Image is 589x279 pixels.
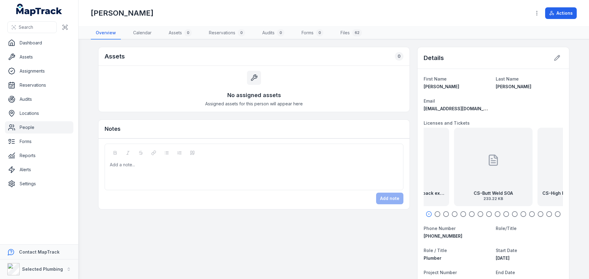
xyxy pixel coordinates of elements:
[474,190,513,196] strong: CS-Butt Weld SOA
[375,190,444,196] strong: cs-Plumbing Licence back exp [DATE] ...
[257,27,289,40] a: Audits0
[5,164,73,176] a: Alerts
[238,29,245,36] div: 0
[496,226,517,231] span: Role/Title
[227,91,281,100] h3: No assigned assets
[496,76,519,81] span: Last Name
[5,178,73,190] a: Settings
[424,270,457,275] span: Project Number
[5,93,73,105] a: Audits
[424,84,459,89] span: [PERSON_NAME]
[5,149,73,162] a: Reports
[5,135,73,148] a: Forms
[277,29,284,36] div: 0
[424,248,447,253] span: Role / Title
[204,27,250,40] a: Reservations0
[22,266,63,272] strong: Selected Plumbing
[424,255,441,261] span: Plumber
[19,249,60,254] strong: Contact MapTrack
[424,226,456,231] span: Phone Number
[5,65,73,77] a: Assignments
[105,52,125,61] h2: Assets
[184,29,192,36] div: 0
[395,52,403,61] div: 0
[128,27,156,40] a: Calendar
[496,255,510,261] span: [DATE]
[352,29,362,36] div: 62
[424,54,444,62] h2: Details
[91,27,121,40] a: Overview
[205,101,303,107] span: Assigned assets for this person will appear here
[316,29,323,36] div: 0
[19,24,33,30] span: Search
[5,121,73,134] a: People
[5,51,73,63] a: Assets
[7,21,57,33] button: Search
[91,8,153,18] h1: [PERSON_NAME]
[375,196,444,201] span: 338.81 KB
[5,79,73,91] a: Reservations
[424,98,435,104] span: Email
[297,27,328,40] a: Forms0
[16,4,62,16] a: MapTrack
[5,107,73,119] a: Locations
[164,27,197,40] a: Assets0
[496,255,510,261] time: 6/7/2006, 12:00:00 AM
[424,106,498,111] span: [EMAIL_ADDRESS][DOMAIN_NAME]
[496,248,517,253] span: Start Date
[496,84,531,89] span: [PERSON_NAME]
[424,120,470,126] span: Licenses and Tickets
[424,76,447,81] span: First Name
[105,125,121,133] h3: Notes
[474,196,513,201] span: 233.22 KB
[5,37,73,49] a: Dashboard
[336,27,367,40] a: Files62
[424,233,462,239] span: [PHONE_NUMBER]
[545,7,577,19] button: Actions
[496,270,515,275] span: End Date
